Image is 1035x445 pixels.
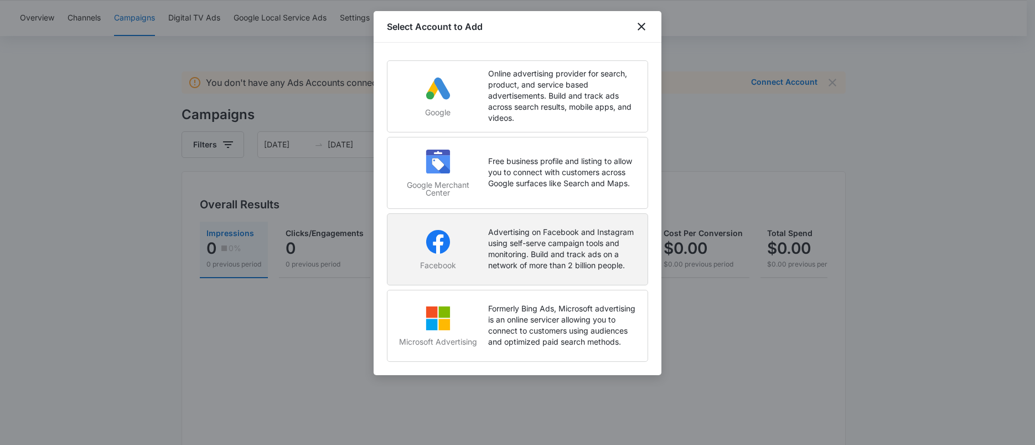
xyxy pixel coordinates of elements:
img: logo-googleAds.svg [425,75,451,102]
button: FacebookAdvertising on Facebook and Instagram using self-serve campaign tools and monitoring. Bui... [387,213,648,285]
img: logo-googleMerchant.svg [425,148,451,175]
div: v 4.0.25 [31,18,54,27]
img: website_grey.svg [18,29,27,38]
button: Microsoft AdvertisingFormerly Bing Ads, Microsoft advertising is an online servicer allowing you ... [387,290,648,362]
p: Advertising on Facebook and Instagram using self-serve campaign tools and monitoring. Build and t... [488,227,636,271]
p: Google Merchant Center [399,181,477,197]
h1: Select Account to Add [387,20,483,33]
img: tab_domain_overview_orange.svg [30,64,39,73]
img: logo-facebook.svg [425,228,451,255]
p: Online advertising provider for search, product, and service based advertisements. Build and trac... [488,68,636,124]
img: logo_orange.svg [18,18,27,27]
p: Microsoft Advertising [399,338,477,346]
p: Free business profile and listing to allow you to connect with customers across Google surfaces l... [488,156,636,189]
div: Keywords by Traffic [122,65,187,73]
button: Google Merchant CenterFree business profile and listing to allow you to connect with customers ac... [387,137,648,209]
img: tab_keywords_by_traffic_grey.svg [110,64,119,73]
p: Formerly Bing Ads, Microsoft advertising is an online servicer allowing you to connect to custome... [488,303,636,347]
div: Domain Overview [42,65,99,73]
p: Facebook [399,262,477,269]
div: Domain: [DOMAIN_NAME] [29,29,122,38]
button: GoogleOnline advertising provider for search, product, and service based advertisements. Build an... [387,60,648,132]
p: Google [399,109,477,116]
img: logo-bingAds.svg [425,305,451,331]
button: close [635,20,648,33]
